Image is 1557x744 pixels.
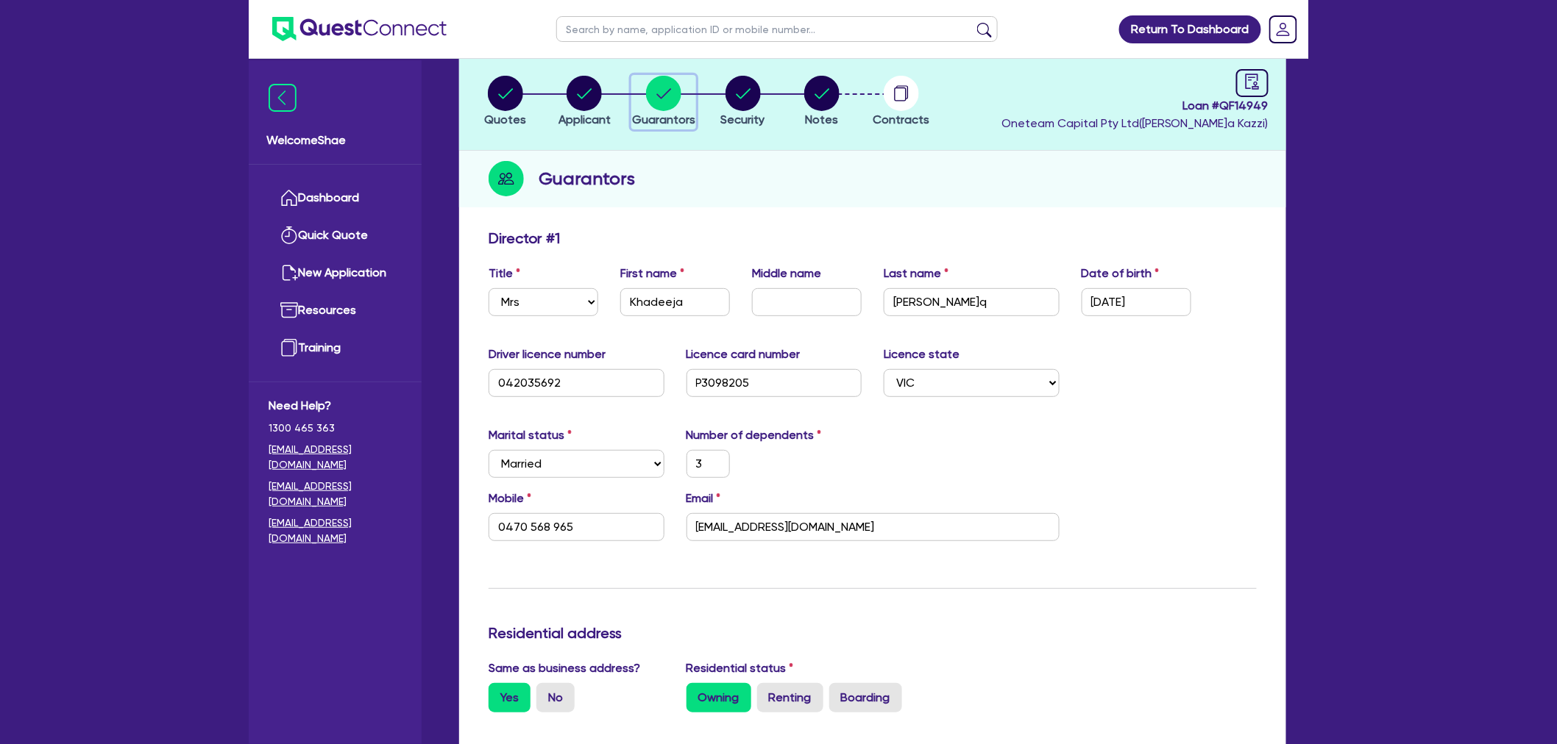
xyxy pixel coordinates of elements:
label: Licence card number [687,346,801,363]
label: Same as business address? [489,659,640,677]
span: Security [721,112,765,126]
span: Loan # QF14949 [1001,97,1269,115]
span: Need Help? [269,397,402,415]
a: [EMAIL_ADDRESS][DOMAIN_NAME] [269,442,402,473]
label: No [536,683,575,712]
span: 1300 465 363 [269,421,402,436]
h3: Director # 1 [489,229,560,247]
label: Title [489,265,520,282]
span: Contracts [873,112,929,126]
button: Contracts [872,75,930,129]
label: Driver licence number [489,346,606,363]
img: training [280,339,298,357]
a: Resources [269,292,402,329]
button: Notes [804,75,840,129]
a: Return To Dashboard [1119,15,1261,43]
label: Marital status [489,426,572,444]
label: Last name [884,265,948,282]
img: icon-menu-close [269,84,297,112]
h2: Guarantors [539,165,635,192]
label: First name [620,265,684,282]
img: resources [280,301,298,319]
label: Residential status [687,659,794,677]
input: DD / MM / YYYY [1082,288,1191,316]
label: Middle name [752,265,821,282]
a: audit [1236,69,1269,97]
a: Dropdown toggle [1264,10,1302,49]
label: Email [687,490,721,507]
span: audit [1244,74,1260,90]
button: Applicant [558,75,611,129]
img: step-icon [489,161,524,196]
span: Applicant [558,112,611,126]
img: quest-connect-logo-blue [272,17,447,41]
label: Mobile [489,490,531,507]
button: Security [720,75,766,129]
button: Quotes [483,75,527,129]
input: Search by name, application ID or mobile number... [556,16,998,42]
label: Yes [489,683,531,712]
span: Guarantors [632,112,695,126]
a: Training [269,329,402,367]
img: quick-quote [280,226,298,244]
a: Dashboard [269,179,402,217]
button: Guarantors [631,75,696,129]
a: [EMAIL_ADDRESS][DOMAIN_NAME] [269,515,402,546]
label: Licence state [884,346,960,363]
img: new-application [280,264,298,282]
a: [EMAIL_ADDRESS][DOMAIN_NAME] [269,479,402,509]
label: Renting [757,683,823,712]
a: Quick Quote [269,217,402,254]
span: Quotes [484,112,526,126]
label: Number of dependents [687,426,822,444]
label: Boarding [829,683,902,712]
label: Owning [687,683,751,712]
span: Welcome Shae [266,132,404,149]
a: New Application [269,254,402,292]
span: Notes [806,112,839,126]
h3: Residential address [489,624,1257,642]
label: Date of birth [1082,265,1160,282]
span: Oneteam Capital Pty Ltd ( [PERSON_NAME]a Kazzi ) [1001,116,1269,130]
